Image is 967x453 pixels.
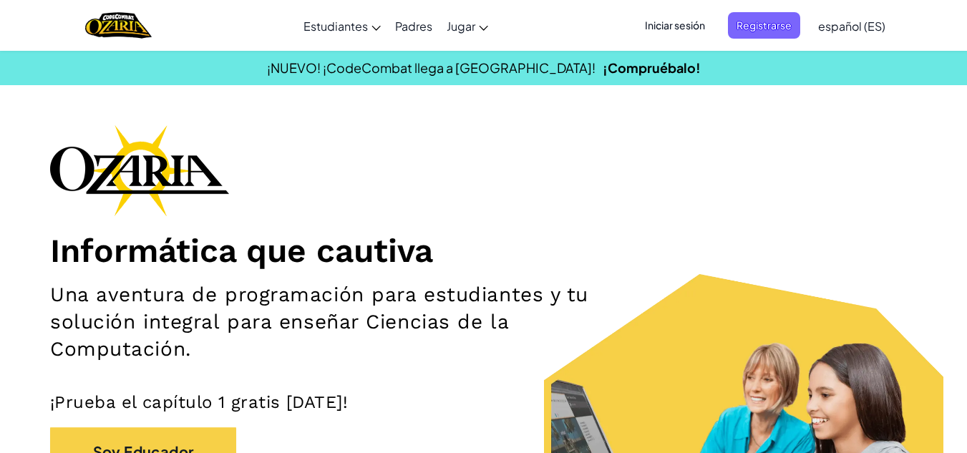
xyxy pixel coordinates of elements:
a: Jugar [439,6,495,45]
button: Iniciar sesión [636,12,714,39]
font: Estudiantes [303,19,368,34]
font: Iniciar sesión [645,19,705,31]
font: ¡Prueba el capítulo 1 gratis [DATE]! [50,392,348,412]
font: Registrarse [737,19,792,31]
font: ¡NUEVO! ¡CodeCombat llega a [GEOGRAPHIC_DATA]! [267,59,596,76]
a: Estudiantes [296,6,388,45]
font: español (ES) [818,19,885,34]
font: Informática que cautiva [50,231,433,270]
font: Padres [395,19,432,34]
font: Una aventura de programación para estudiantes y tu solución integral para enseñar Ciencias de la ... [50,283,588,361]
a: Padres [388,6,439,45]
font: Jugar [447,19,475,34]
a: español (ES) [811,6,893,45]
button: Registrarse [728,12,800,39]
img: Logotipo de la marca Ozaria [50,125,229,216]
img: Hogar [85,11,152,40]
a: Logotipo de Ozaria de CodeCombat [85,11,152,40]
a: ¡Compruébalo! [603,59,701,76]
